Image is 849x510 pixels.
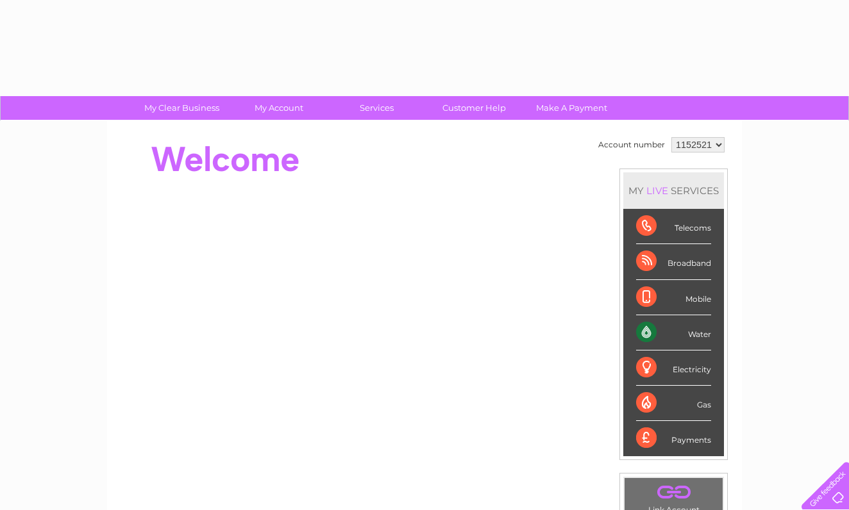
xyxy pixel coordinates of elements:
[636,421,711,456] div: Payments
[636,315,711,350] div: Water
[519,96,625,120] a: Make A Payment
[636,280,711,315] div: Mobile
[129,96,235,120] a: My Clear Business
[636,209,711,244] div: Telecoms
[628,481,719,504] a: .
[421,96,527,120] a: Customer Help
[623,172,724,209] div: MY SERVICES
[644,185,671,197] div: LIVE
[595,134,668,156] td: Account number
[636,244,711,279] div: Broadband
[636,350,711,386] div: Electricity
[636,386,711,421] div: Gas
[226,96,332,120] a: My Account
[324,96,430,120] a: Services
